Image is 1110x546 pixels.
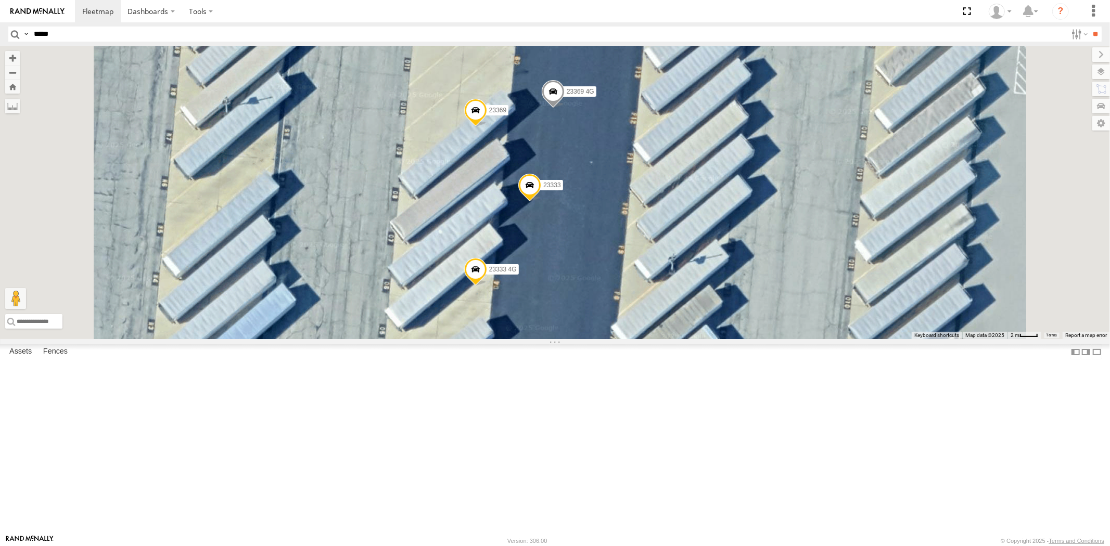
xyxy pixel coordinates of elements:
[1067,27,1090,42] label: Search Filter Options
[1007,332,1041,339] button: Map Scale: 2 m per 32 pixels
[1092,116,1110,131] label: Map Settings
[1011,332,1019,338] span: 2 m
[6,536,54,546] a: Visit our Website
[5,288,26,309] button: Drag Pegman onto the map to open Street View
[5,65,20,80] button: Zoom out
[1070,344,1081,359] label: Dock Summary Table to the Left
[507,538,547,544] div: Version: 306.00
[566,88,594,95] span: 23369 4G
[4,345,37,359] label: Assets
[1081,344,1091,359] label: Dock Summary Table to the Right
[10,8,65,15] img: rand-logo.svg
[985,4,1015,19] div: Sardor Khadjimedov
[1052,3,1069,20] i: ?
[1092,344,1102,359] label: Hide Summary Table
[914,332,959,339] button: Keyboard shortcuts
[1047,333,1057,337] a: Terms (opens in new tab)
[5,51,20,65] button: Zoom in
[1049,538,1104,544] a: Terms and Conditions
[489,266,516,273] span: 23333 4G
[1001,538,1104,544] div: © Copyright 2025 -
[543,181,560,189] span: 23333
[5,80,20,94] button: Zoom Home
[38,345,73,359] label: Fences
[489,107,506,114] span: 23369
[965,332,1004,338] span: Map data ©2025
[22,27,30,42] label: Search Query
[1065,332,1107,338] a: Report a map error
[5,99,20,113] label: Measure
